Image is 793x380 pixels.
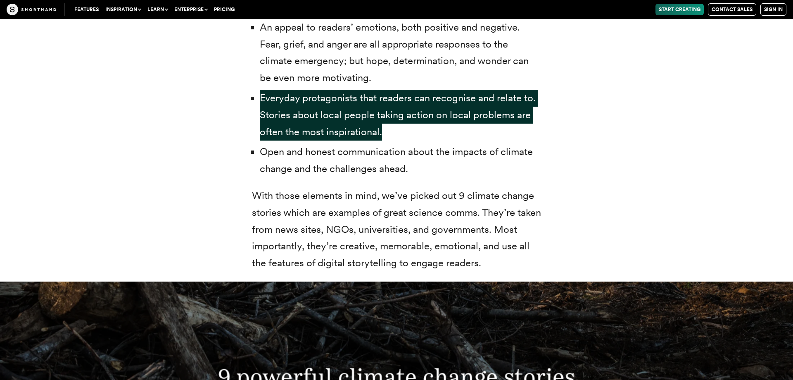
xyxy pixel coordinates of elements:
a: Pricing [211,4,238,15]
a: Contact Sales [708,3,756,16]
button: Enterprise [171,4,211,15]
a: Start Creating [655,4,704,15]
li: Everyday protagonists that readers can recognise and relate to. Stories about local people taking... [260,90,541,140]
p: With those elements in mind, we’ve picked out 9 climate change stories which are examples of grea... [252,187,541,272]
a: Features [71,4,102,15]
li: An appeal to readers’ emotions, both positive and negative. Fear, grief, and anger are all approp... [260,19,541,86]
li: Open and honest communication about the impacts of climate change and the challenges ahead. [260,143,541,177]
button: Learn [144,4,171,15]
button: Inspiration [102,4,144,15]
img: The Craft [7,4,56,15]
a: Sign in [760,3,786,16]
